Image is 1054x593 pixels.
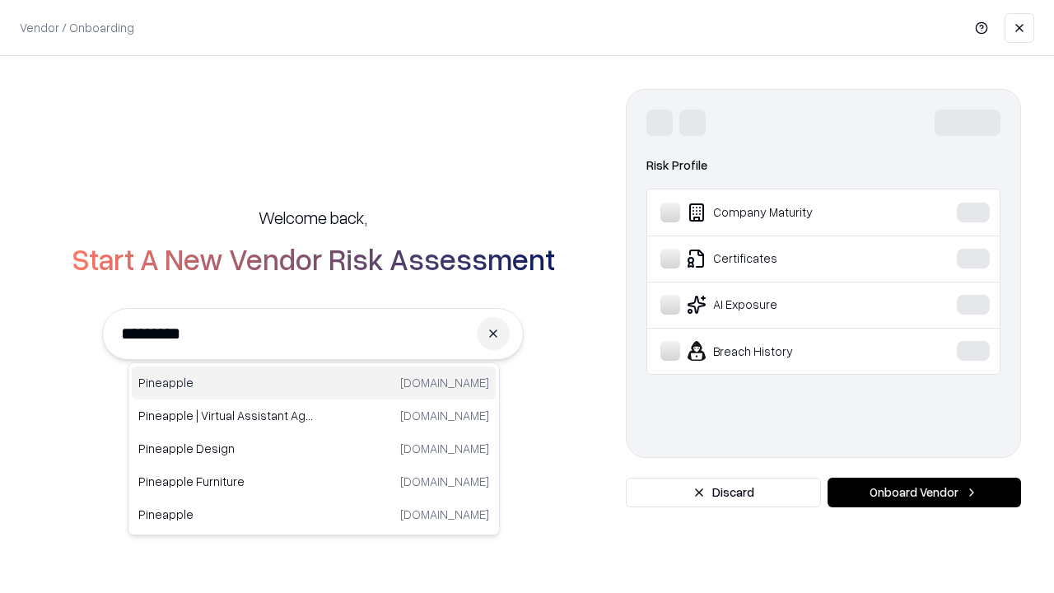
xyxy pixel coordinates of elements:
[400,440,489,457] p: [DOMAIN_NAME]
[626,478,821,507] button: Discard
[400,473,489,490] p: [DOMAIN_NAME]
[138,506,314,523] p: Pineapple
[20,19,134,36] p: Vendor / Onboarding
[259,206,367,229] h5: Welcome back,
[138,374,314,391] p: Pineapple
[138,440,314,457] p: Pineapple Design
[400,407,489,424] p: [DOMAIN_NAME]
[128,362,500,535] div: Suggestions
[138,473,314,490] p: Pineapple Furniture
[660,295,907,315] div: AI Exposure
[660,249,907,268] div: Certificates
[72,242,555,275] h2: Start A New Vendor Risk Assessment
[138,407,314,424] p: Pineapple | Virtual Assistant Agency
[400,506,489,523] p: [DOMAIN_NAME]
[400,374,489,391] p: [DOMAIN_NAME]
[660,341,907,361] div: Breach History
[660,203,907,222] div: Company Maturity
[828,478,1021,507] button: Onboard Vendor
[646,156,1000,175] div: Risk Profile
